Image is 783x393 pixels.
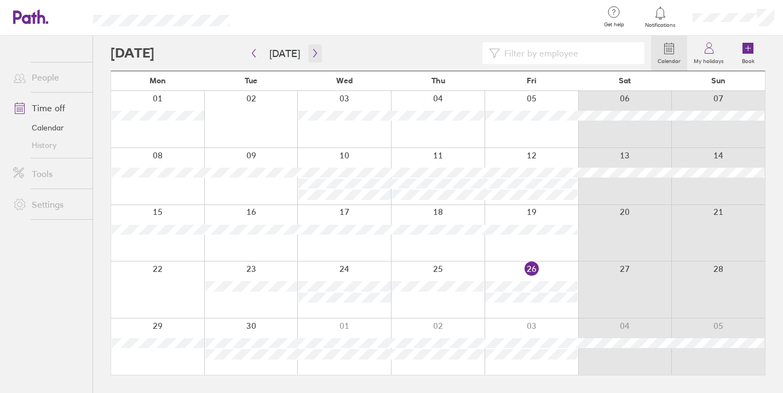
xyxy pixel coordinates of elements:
span: Sun [711,76,726,85]
a: Time off [4,97,93,119]
span: Get help [596,21,632,28]
a: Book [730,36,765,71]
a: People [4,66,93,88]
span: Notifications [643,22,678,29]
a: Notifications [643,5,678,29]
a: Tools [4,163,93,185]
span: Fri [527,76,537,85]
a: Calendar [4,119,93,136]
a: Calendar [651,36,687,71]
label: My holidays [687,55,730,65]
a: History [4,136,93,154]
span: Tue [245,76,257,85]
label: Calendar [651,55,687,65]
a: Settings [4,193,93,215]
button: [DATE] [261,44,309,62]
input: Filter by employee [500,43,638,64]
a: My holidays [687,36,730,71]
label: Book [735,55,761,65]
span: Thu [431,76,445,85]
span: Sat [619,76,631,85]
span: Mon [149,76,166,85]
span: Wed [336,76,353,85]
